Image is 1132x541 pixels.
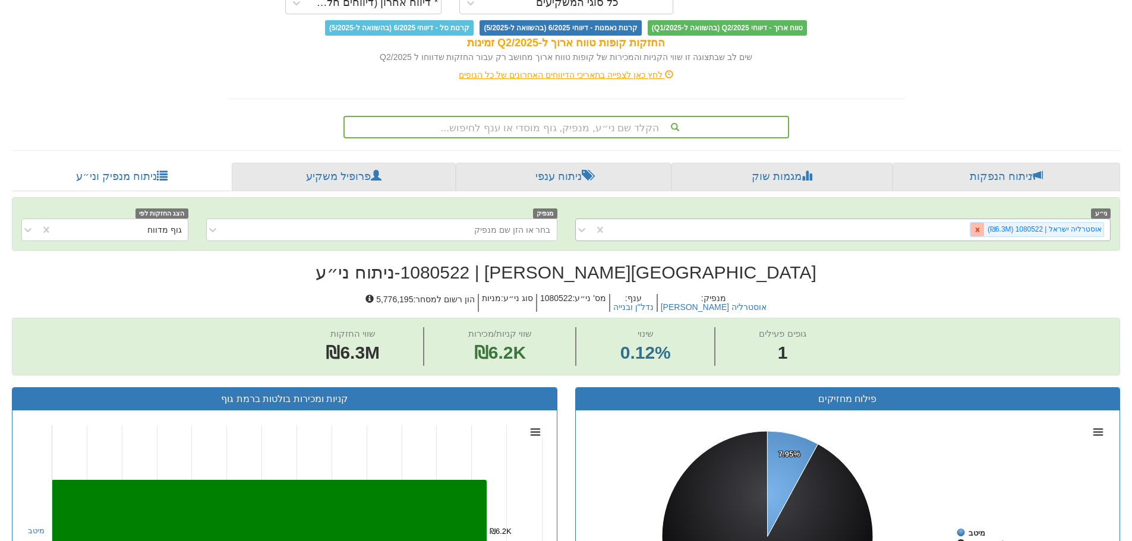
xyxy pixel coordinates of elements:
span: קרנות נאמנות - דיווחי 6/2025 (בהשוואה ל-5/2025) [480,20,641,36]
h3: פילוח מחזיקים [585,394,1111,404]
h5: מנפיק : [657,294,770,312]
span: טווח ארוך - דיווחי Q2/2025 (בהשוואה ל-Q1/2025) [648,20,807,36]
tspan: מיטב [969,529,985,537]
span: שווי החזקות [330,328,376,338]
span: 1 [759,340,806,366]
a: ניתוח ענפי [456,163,671,191]
span: ני״ע [1091,208,1111,219]
span: מנפיק [533,208,557,219]
a: פרופיל משקיע [232,163,455,191]
span: שינוי [638,328,654,338]
h2: [GEOGRAPHIC_DATA][PERSON_NAME] | 1080522 - ניתוח ני״ע [12,262,1120,282]
div: החזקות קופות טווח ארוך ל-Q2/2025 זמינות [228,36,905,51]
h3: קניות ומכירות בולטות ברמת גוף [21,394,548,404]
button: אוסטרליה [PERSON_NAME] [661,303,767,312]
div: בחר או הזן שם מנפיק [474,224,551,236]
a: ניתוח הנפקות [893,163,1120,191]
span: 0.12% [620,340,671,366]
span: גופים פעילים [759,328,806,338]
h5: סוג ני״ע : מניות [478,294,536,312]
div: גוף מדווח [147,224,182,236]
a: מיטב [28,526,45,535]
tspan: 7.95% [778,450,800,458]
div: הקלד שם ני״ע, מנפיק, גוף מוסדי או ענף לחיפוש... [345,117,788,137]
tspan: ₪6.2K [490,527,512,536]
span: ₪6.2K [474,343,526,362]
span: הצג החזקות לפי [135,208,188,219]
a: ניתוח מנפיק וני״ע [12,163,232,191]
div: אוסטרליה ישראל | 1080522 (₪6.3M) [984,223,1103,236]
h5: ענף : [609,294,657,312]
h5: מס' ני״ע : 1080522 [536,294,609,312]
h5: הון רשום למסחר : 5,776,195 [362,294,478,312]
div: שים לב שבתצוגה זו שווי הקניות והמכירות של קופות טווח ארוך מחושב רק עבור החזקות שדווחו ל Q2/2025 [228,51,905,63]
span: ₪6.3M [326,343,380,362]
div: לחץ כאן לצפייה בתאריכי הדיווחים האחרונים של כל הגופים [219,69,914,81]
span: קרנות סל - דיווחי 6/2025 (בהשוואה ל-5/2025) [325,20,474,36]
span: שווי קניות/מכירות [468,328,532,338]
a: מגמות שוק [671,163,892,191]
button: נדל"ן ובנייה [613,303,654,312]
